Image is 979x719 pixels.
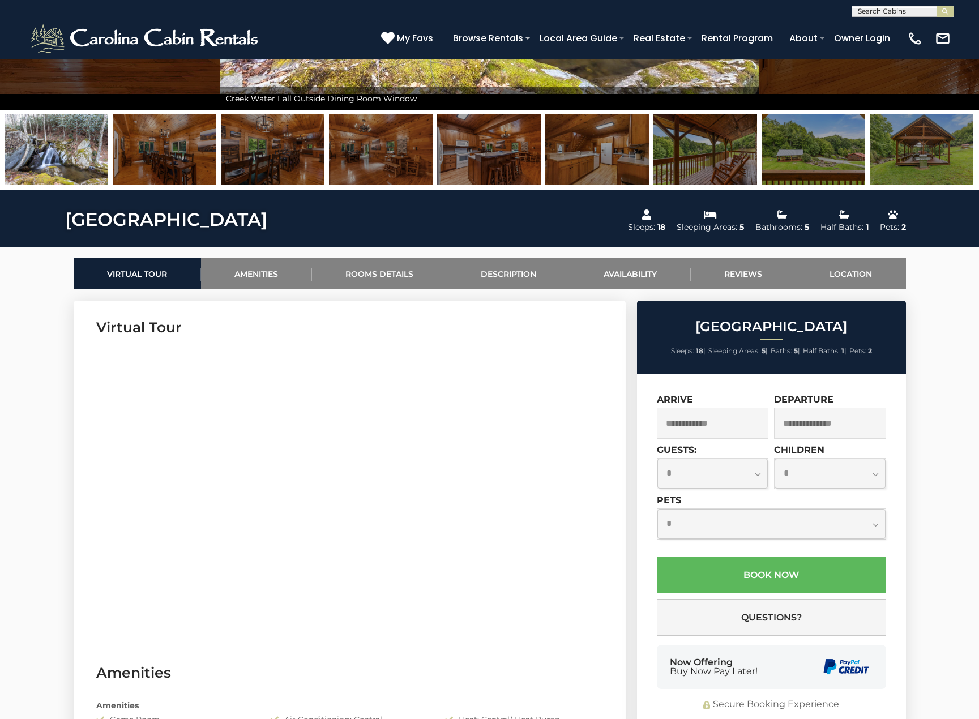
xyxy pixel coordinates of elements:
a: Real Estate [628,28,691,48]
a: Location [796,258,906,289]
a: Owner Login [828,28,896,48]
strong: 5 [762,346,766,355]
strong: 5 [794,346,798,355]
div: Now Offering [670,658,758,676]
a: Amenities [201,258,312,289]
a: My Favs [381,31,436,46]
span: Sleeping Areas: [708,346,760,355]
img: 163277810 [545,114,649,185]
img: 163277850 [329,114,433,185]
strong: 2 [868,346,872,355]
span: Sleeps: [671,346,694,355]
img: 163277809 [437,114,541,185]
span: My Favs [397,31,433,45]
button: Questions? [657,599,886,636]
span: Pets: [849,346,866,355]
img: 163277811 [653,114,757,185]
strong: 18 [696,346,703,355]
a: Virtual Tour [74,258,201,289]
label: Pets [657,495,681,506]
label: Departure [774,394,833,405]
a: About [784,28,823,48]
a: Description [447,258,570,289]
label: Children [774,444,824,455]
img: 163277799 [5,114,108,185]
img: White-1-2.png [28,22,263,55]
a: Availability [570,258,691,289]
img: 163277808 [221,114,324,185]
a: Local Area Guide [534,28,623,48]
li: | [771,344,800,358]
a: Rental Program [696,28,779,48]
img: 163277812 [762,114,865,185]
div: Creek Water Fall Outside Dining Room Window [220,87,759,110]
label: Guests: [657,444,696,455]
strong: 1 [841,346,844,355]
a: Rooms Details [312,258,447,289]
img: 163277807 [113,114,216,185]
img: phone-regular-white.png [907,31,923,46]
h2: [GEOGRAPHIC_DATA] [640,319,903,334]
span: Buy Now Pay Later! [670,667,758,676]
h3: Amenities [96,663,603,683]
span: Baths: [771,346,792,355]
img: mail-regular-white.png [935,31,951,46]
span: Half Baths: [803,346,840,355]
h3: Virtual Tour [96,318,603,337]
div: Amenities [88,700,612,711]
img: 163277813 [870,114,973,185]
a: Browse Rentals [447,28,529,48]
li: | [708,344,768,358]
li: | [803,344,847,358]
label: Arrive [657,394,693,405]
a: Reviews [691,258,796,289]
button: Book Now [657,557,886,593]
li: | [671,344,706,358]
div: Secure Booking Experience [657,698,886,711]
